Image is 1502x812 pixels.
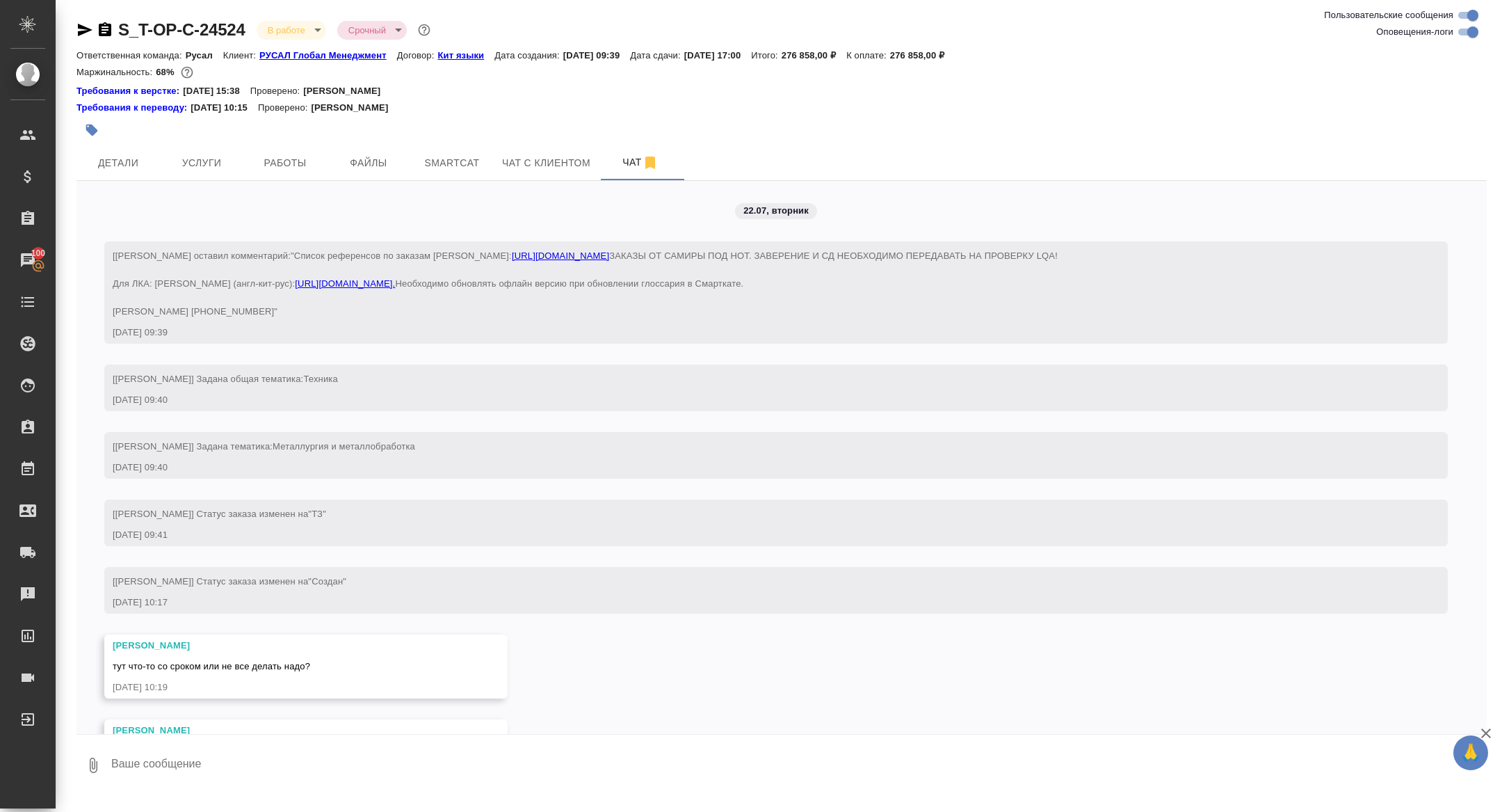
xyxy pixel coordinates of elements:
a: Требования к переводу: [76,101,191,115]
button: 🙏 [1453,735,1488,770]
div: [PERSON_NAME] [113,639,459,653]
span: Оповещения-логи [1376,25,1453,39]
span: Металлургия и металлобработка [273,441,415,452]
p: Проверено: [258,101,312,115]
span: [[PERSON_NAME]] Статус заказа изменен на [113,576,346,587]
p: Проверено: [250,84,304,98]
span: Детали [85,154,152,172]
a: 100 [3,243,52,278]
button: Добавить тэг [76,115,107,145]
p: Русал [186,50,223,61]
a: Требования к верстке: [76,84,183,98]
div: [DATE] 09:40 [113,393,1399,407]
span: тут что-то со сроком или не все делать надо? [113,661,310,671]
span: [[PERSON_NAME]] Статус заказа изменен на [113,509,326,519]
p: Кит языки [437,50,494,61]
p: 276 858,00 ₽ [890,50,955,61]
span: Smartcat [419,154,485,172]
div: В работе [337,21,407,40]
p: Дата сдачи: [630,50,684,61]
div: В работе [257,21,326,40]
div: [DATE] 10:19 [113,680,459,694]
span: Чат [607,154,674,171]
p: 22.07, вторник [743,204,809,218]
span: [[PERSON_NAME] оставил комментарий: [113,250,1058,317]
span: "Создан" [308,576,346,587]
button: Доп статусы указывают на важность/срочность заказа [415,21,433,39]
p: Маржинальность: [76,67,156,77]
span: Работы [252,154,318,172]
div: [DATE] 09:41 [113,528,1399,542]
p: К оплате: [846,50,890,61]
button: Скопировать ссылку для ЯМессенджера [76,22,93,38]
button: Срочный [344,24,390,36]
a: РУСАЛ Глобал Менеджмент [259,49,397,61]
a: [URL][DOMAIN_NAME] [512,250,609,261]
p: [DATE] 10:15 [191,101,258,115]
div: [DATE] 09:40 [113,461,1399,475]
p: Дата создания: [494,50,563,61]
div: [DATE] 10:17 [113,596,1399,610]
span: Файлы [335,154,402,172]
a: S_T-OP-C-24524 [118,20,245,39]
div: [PERSON_NAME] [113,724,459,738]
span: 100 [23,246,54,260]
span: Пользовательские сообщения [1324,8,1453,22]
p: Итого: [751,50,781,61]
svg: Отписаться [642,154,659,171]
div: Нажми, чтобы открыть папку с инструкцией [76,84,183,98]
p: Клиент: [223,50,259,61]
p: [PERSON_NAME] [303,84,391,98]
div: [DATE] 09:39 [113,326,1399,340]
a: Кит языки [437,49,494,61]
span: "Список референсов по заказам [PERSON_NAME]: ЗАКАЗЫ ОТ САМИРЫ ПОД НОТ. ЗАВЕРЕНИЕ И СД НЕОБХОДИМО ... [113,250,1058,317]
span: "ТЗ" [308,509,326,519]
p: Договор: [397,50,438,61]
p: 276 858,00 ₽ [782,50,846,61]
p: [DATE] 09:39 [563,50,631,61]
button: 72966.80 RUB; [178,63,196,81]
p: Ответственная команда: [76,50,186,61]
p: [DATE] 17:00 [684,50,752,61]
button: Скопировать ссылку [97,22,113,38]
div: Нажми, чтобы открыть папку с инструкцией [76,101,191,115]
p: [DATE] 15:38 [183,84,250,98]
span: [[PERSON_NAME]] Задана общая тематика: [113,374,338,384]
span: [[PERSON_NAME]] Задана тематика: [113,441,415,452]
span: 🙏 [1459,738,1483,767]
span: Услуги [168,154,235,172]
p: РУСАЛ Глобал Менеджмент [259,50,397,61]
button: В работе [264,24,309,36]
span: Техника [303,374,338,384]
a: [URL][DOMAIN_NAME]. [295,278,395,289]
p: 68% [156,67,177,77]
span: Чат с клиентом [502,154,590,172]
p: [PERSON_NAME] [311,101,398,115]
